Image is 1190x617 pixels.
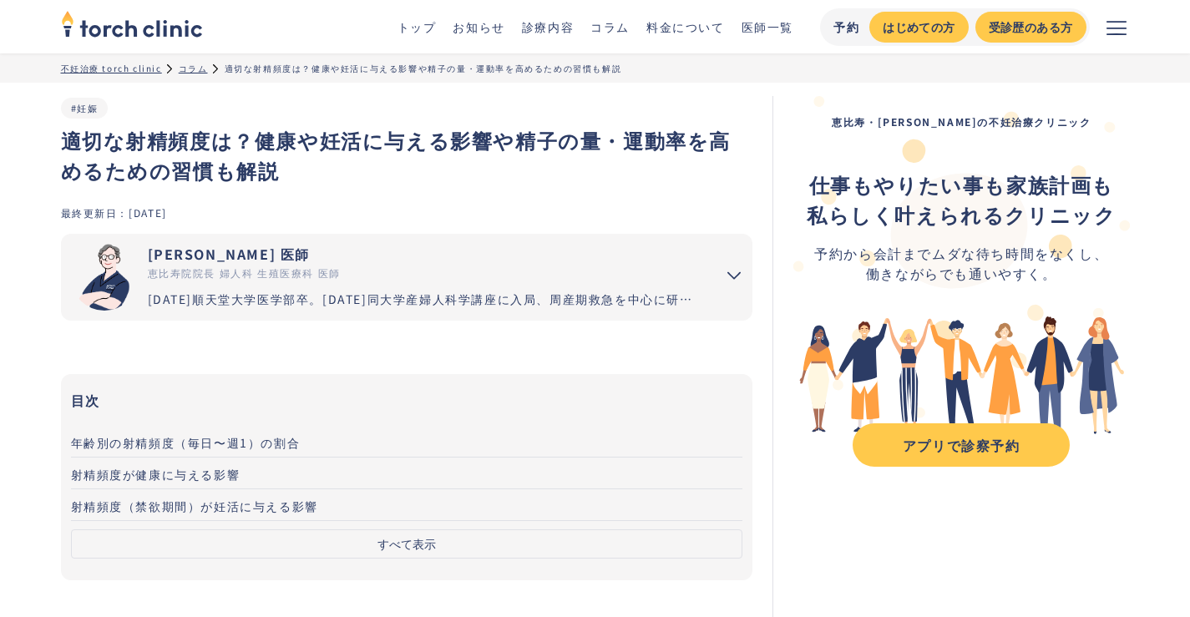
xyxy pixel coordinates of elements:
h3: 目次 [71,387,743,412]
div: 予約から会計までムダな待ち時間をなくし、 働きながらでも通いやすく。 [807,243,1116,283]
strong: 仕事もやりたい事も家族計画も [809,169,1114,199]
div: [DATE] [129,205,167,220]
div: 恵比寿院院長 婦人科 生殖医療科 医師 [148,266,703,281]
strong: 恵比寿・[PERSON_NAME]の不妊治療クリニック [832,114,1091,129]
a: トップ [398,18,437,35]
span: 射精頻度（禁欲期間）が妊活に与える影響 [71,498,318,514]
a: アプリで診察予約 [853,423,1070,467]
div: [DATE]順天堂大学医学部卒。[DATE]同大学産婦人科学講座に入局、周産期救急を中心に研鑽を重ねる。[DATE]国内有数の不妊治療施設セントマザー産婦人科医院で、女性不妊症のみでなく男性不妊... [148,291,703,308]
a: お知らせ [453,18,504,35]
a: 受診歴のある方 [975,12,1086,43]
a: コラム [179,62,208,74]
div: 受診歴のある方 [989,18,1073,36]
button: すべて表示 [71,529,743,559]
div: [PERSON_NAME] 医師 [148,244,703,264]
a: 年齢別の射精頻度（毎日〜週1）の割合 [71,426,743,458]
span: 射精頻度が健康に与える影響 [71,466,241,483]
a: 射精頻度（禁欲期間）が妊活に与える影響 [71,489,743,521]
div: 最終更新日： [61,205,129,220]
a: はじめての方 [869,12,968,43]
a: 射精頻度が健康に与える影響 [71,458,743,489]
a: コラム [590,18,630,35]
strong: 私らしく叶えられるクリニック [807,200,1116,229]
h1: 適切な射精頻度は？健康や妊活に与える影響や精子の量・運動率を高めるための習慣も解説 [61,125,753,185]
a: home [61,12,203,42]
ul: パンくずリスト [61,62,1130,74]
div: はじめての方 [883,18,955,36]
a: 診療内容 [522,18,574,35]
a: [PERSON_NAME] 医師 恵比寿院院長 婦人科 生殖医療科 医師 [DATE]順天堂大学医学部卒。[DATE]同大学産婦人科学講座に入局、周産期救急を中心に研鑽を重ねる。[DATE]国内... [61,234,703,321]
div: ‍ ‍ [807,169,1116,230]
a: 不妊治療 torch clinic [61,62,162,74]
a: 料金について [646,18,725,35]
a: #妊娠 [71,101,99,114]
a: 医師一覧 [742,18,793,35]
div: 適切な射精頻度は？健康や妊活に与える影響や精子の量・運動率を高めるための習慣も解説 [225,62,622,74]
img: torch clinic [61,5,203,42]
span: 年齢別の射精頻度（毎日〜週1）の割合 [71,434,301,451]
summary: 市山 卓彦 [PERSON_NAME] 医師 恵比寿院院長 婦人科 生殖医療科 医師 [DATE]順天堂大学医学部卒。[DATE]同大学産婦人科学講座に入局、周産期救急を中心に研鑽を重ねる。[D... [61,234,753,321]
div: 予約 [833,18,859,36]
img: 市山 卓彦 [71,244,138,311]
div: アプリで診察予約 [868,435,1055,455]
